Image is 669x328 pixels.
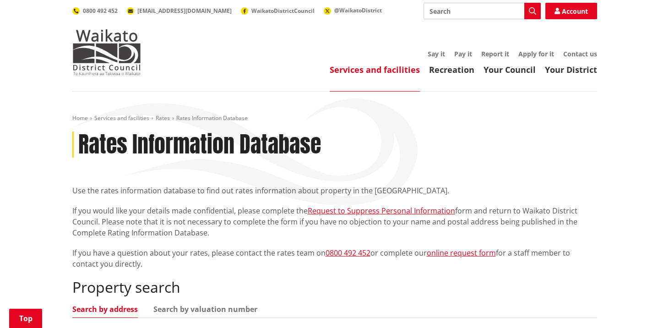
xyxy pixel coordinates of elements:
[563,49,597,58] a: Contact us
[83,7,118,15] span: 0800 492 452
[72,205,597,238] p: If you would like your details made confidential, please complete the form and return to Waikato ...
[424,3,541,19] input: Search input
[308,206,455,216] a: Request to Suppress Personal Information
[72,247,597,269] p: If you have a question about your rates, please contact the rates team on or complete our for a s...
[326,248,370,258] a: 0800 492 452
[545,64,597,75] a: Your District
[428,49,445,58] a: Say it
[429,64,474,75] a: Recreation
[545,3,597,19] a: Account
[78,131,321,158] h1: Rates Information Database
[484,64,536,75] a: Your Council
[72,7,118,15] a: 0800 492 452
[241,7,315,15] a: WaikatoDistrictCouncil
[324,6,382,14] a: @WaikatoDistrict
[127,7,232,15] a: [EMAIL_ADDRESS][DOMAIN_NAME]
[72,185,597,196] p: Use the rates information database to find out rates information about property in the [GEOGRAPHI...
[137,7,232,15] span: [EMAIL_ADDRESS][DOMAIN_NAME]
[334,6,382,14] span: @WaikatoDistrict
[72,29,141,75] img: Waikato District Council - Te Kaunihera aa Takiwaa o Waikato
[72,279,597,296] h2: Property search
[330,64,420,75] a: Services and facilities
[518,49,554,58] a: Apply for it
[156,114,170,122] a: Rates
[427,248,496,258] a: online request form
[251,7,315,15] span: WaikatoDistrictCouncil
[176,114,248,122] span: Rates Information Database
[153,306,257,313] a: Search by valuation number
[72,114,88,122] a: Home
[454,49,472,58] a: Pay it
[72,306,138,313] a: Search by address
[481,49,509,58] a: Report it
[9,309,42,328] a: Top
[72,115,597,122] nav: breadcrumb
[94,114,149,122] a: Services and facilities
